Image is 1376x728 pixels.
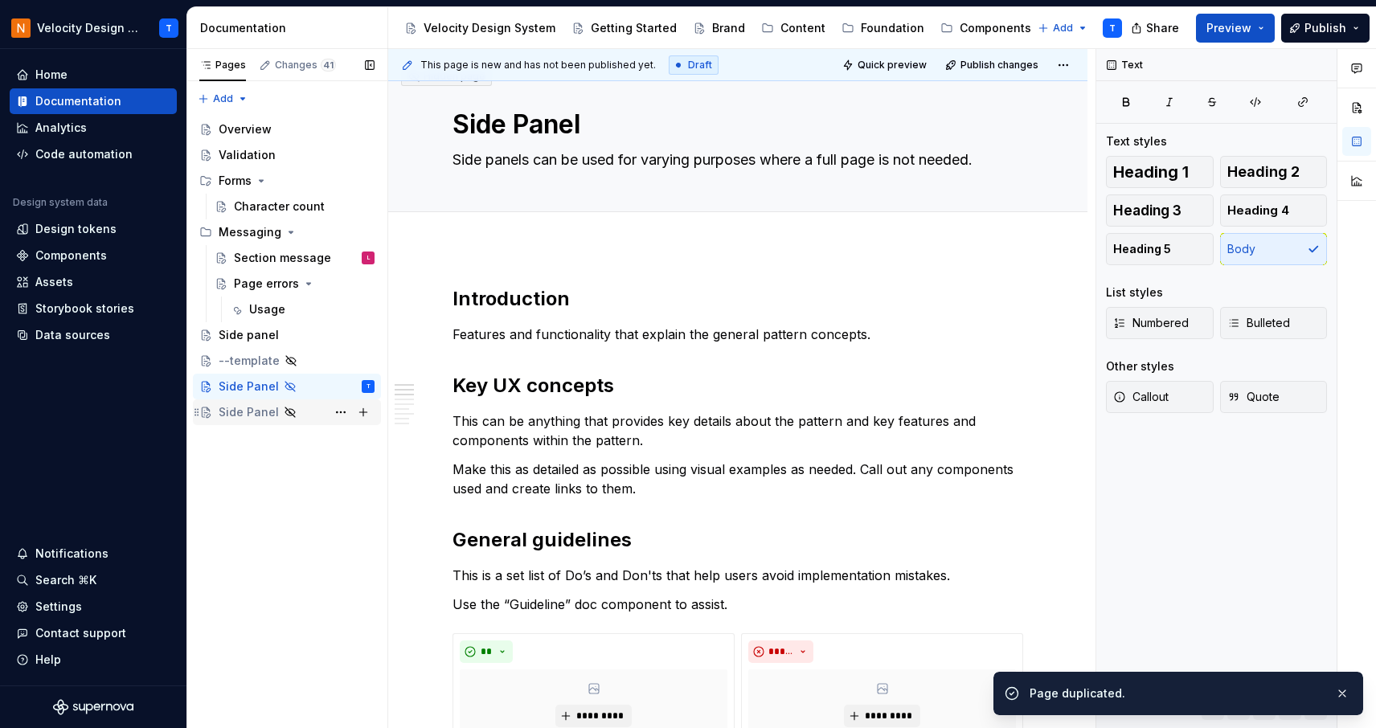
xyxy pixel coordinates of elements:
button: Callout [1106,381,1214,413]
button: Heading 3 [1106,194,1214,227]
a: Components [10,243,177,268]
div: Side panel [219,327,279,343]
a: Page errors [208,271,381,297]
div: Content [780,20,825,36]
button: Heading 4 [1220,194,1328,227]
div: Documentation [35,93,121,109]
button: Quote [1220,381,1328,413]
div: T [367,378,371,395]
span: Heading 3 [1113,202,1181,219]
p: Make this as detailed as possible using visual examples as needed. Call out any components used a... [453,460,1023,498]
button: Publish [1281,14,1370,43]
div: Foundation [861,20,924,36]
span: Publish changes [960,59,1038,72]
div: Components [960,20,1031,36]
a: Character count [208,194,381,219]
button: Preview [1196,14,1275,43]
button: Quick preview [837,54,934,76]
div: Character count [234,198,325,215]
div: Messaging [193,219,381,245]
span: Heading 1 [1113,164,1189,180]
a: Design tokens [10,216,177,242]
div: Forms [219,173,252,189]
span: Share [1146,20,1179,36]
div: Brand [712,20,745,36]
span: Callout [1113,389,1169,405]
span: Quote [1227,389,1280,405]
div: Validation [219,147,276,163]
div: Pages [199,59,246,72]
div: Side Panel [219,378,279,395]
svg: Supernova Logo [53,699,133,715]
div: Help [35,652,61,668]
a: Storybook stories [10,296,177,321]
p: Features and functionality that explain the general pattern concepts. [453,325,1023,344]
div: Assets [35,274,73,290]
button: Share [1123,14,1190,43]
h2: Introduction [453,286,1023,312]
a: Side Panel [193,399,381,425]
div: L [367,250,370,266]
textarea: Side Panel [449,105,1020,144]
img: bb28370b-b938-4458-ba0e-c5bddf6d21d4.png [11,18,31,38]
textarea: Side panels can be used for varying purposes where a full page is not needed. [449,147,1020,173]
button: Bulleted [1220,307,1328,339]
div: Search ⌘K [35,572,96,588]
div: Analytics [35,120,87,136]
div: Other styles [1106,358,1174,374]
a: Velocity Design System [398,15,562,41]
span: Numbered [1113,315,1189,331]
span: 41 [321,59,336,72]
a: Usage [223,297,381,322]
a: Documentation [10,88,177,114]
a: Getting Started [565,15,683,41]
a: Home [10,62,177,88]
h2: Key UX concepts [453,373,1023,399]
div: Page errors [234,276,299,292]
button: Add [193,88,253,110]
button: Notifications [10,541,177,566]
div: Documentation [200,20,381,36]
div: Contact support [35,625,126,641]
button: Heading 2 [1220,156,1328,188]
div: Notifications [35,546,109,562]
div: Home [35,67,68,83]
p: This is a set list of Do’s and Don'ts that help users avoid implementation mistakes. [453,566,1023,585]
div: T [166,22,172,35]
a: Overview [193,117,381,142]
div: Messaging [219,224,281,240]
button: Heading 1 [1106,156,1214,188]
button: Add [1033,17,1093,39]
div: Section message [234,250,331,266]
span: Heading 4 [1227,202,1289,219]
div: Getting Started [591,20,677,36]
a: Content [755,15,832,41]
button: Publish changes [940,54,1046,76]
a: Analytics [10,115,177,141]
p: This can be anything that provides key details about the pattern and key features and components ... [453,411,1023,450]
a: Brand [686,15,751,41]
button: Velocity Design System by NAVEXT [3,10,183,45]
div: Overview [219,121,272,137]
span: Heading 5 [1113,241,1171,257]
button: Search ⌘K [10,567,177,593]
a: Settings [10,594,177,620]
a: Components [934,15,1038,41]
span: Bulleted [1227,315,1290,331]
span: Add [213,92,233,105]
div: Page tree [193,117,381,425]
div: Components [35,247,107,264]
a: Data sources [10,322,177,348]
a: --template [193,348,381,374]
div: T [1109,22,1116,35]
div: Settings [35,599,82,615]
div: Changes [275,59,336,72]
span: Draft [688,59,712,72]
a: Assets [10,269,177,295]
div: --template [219,353,280,369]
div: Page duplicated. [1030,685,1322,701]
div: Usage [249,301,285,317]
div: Text styles [1106,133,1167,149]
div: Design tokens [35,221,117,237]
